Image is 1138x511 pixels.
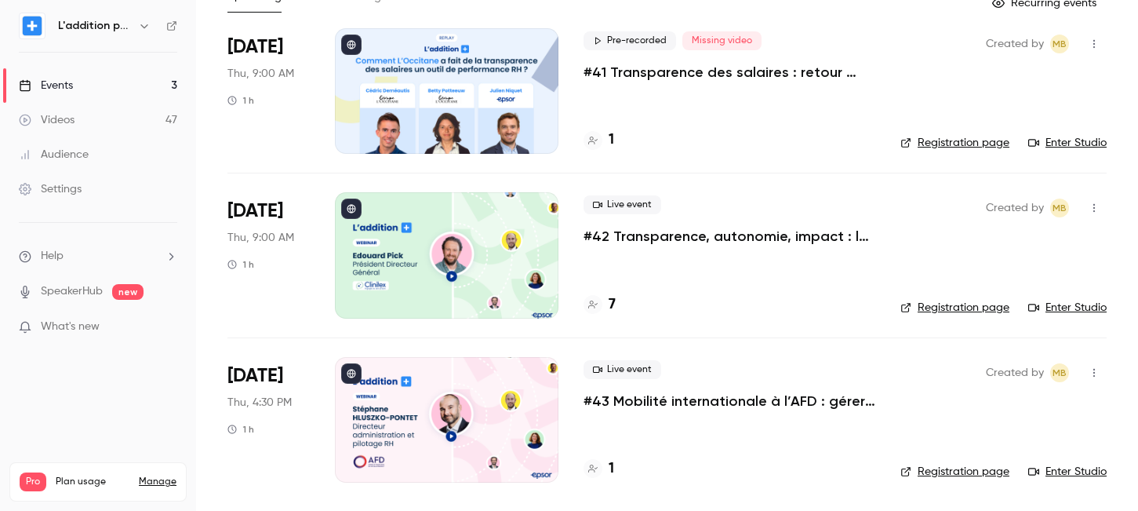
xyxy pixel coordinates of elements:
[41,248,64,265] span: Help
[986,35,1044,53] span: Created by
[1050,363,1069,382] span: Mylène BELLANGER
[1053,363,1067,382] span: MB
[227,363,283,389] span: [DATE]
[112,284,144,300] span: new
[584,31,676,50] span: Pre-recorded
[227,423,254,436] div: 1 h
[227,199,283,224] span: [DATE]
[227,94,254,107] div: 1 h
[584,458,614,480] a: 1
[58,18,132,34] h6: L'addition par Epsor
[1053,35,1067,53] span: MB
[158,320,177,334] iframe: Noticeable Trigger
[19,181,82,197] div: Settings
[20,473,46,491] span: Pro
[227,66,294,82] span: Thu, 9:00 AM
[19,112,75,128] div: Videos
[41,319,100,335] span: What's new
[227,395,292,411] span: Thu, 4:30 PM
[1053,199,1067,217] span: MB
[584,294,616,316] a: 7
[139,476,176,488] a: Manage
[1028,135,1107,151] a: Enter Studio
[227,258,254,271] div: 1 h
[227,35,283,60] span: [DATE]
[1028,464,1107,480] a: Enter Studio
[584,195,661,214] span: Live event
[227,357,310,483] div: Dec 4 Thu, 4:30 PM (Europe/Paris)
[986,199,1044,217] span: Created by
[609,294,616,316] h4: 7
[584,227,875,246] a: #42 Transparence, autonomie, impact : la recette Clinitex
[609,458,614,480] h4: 1
[227,28,310,154] div: Oct 16 Thu, 9:00 AM (Europe/Paris)
[900,464,1009,480] a: Registration page
[900,135,1009,151] a: Registration page
[19,78,73,93] div: Events
[227,192,310,318] div: Nov 6 Thu, 9:00 AM (Europe/Paris)
[227,230,294,246] span: Thu, 9:00 AM
[682,31,762,50] span: Missing video
[41,283,103,300] a: SpeakerHub
[584,392,875,411] a: #43 Mobilité internationale à l’AFD : gérer les talents au-delà des frontières
[584,360,661,379] span: Live event
[19,248,177,265] li: help-dropdown-opener
[1028,300,1107,316] a: Enter Studio
[609,130,614,151] h4: 1
[56,476,129,488] span: Plan usage
[1050,35,1069,53] span: Mylène BELLANGER
[1050,199,1069,217] span: Mylène BELLANGER
[584,63,875,82] a: #41 Transparence des salaires : retour d'expérience de L'Occitane
[986,363,1044,382] span: Created by
[900,300,1009,316] a: Registration page
[19,147,89,162] div: Audience
[20,13,45,38] img: L'addition par Epsor
[584,130,614,151] a: 1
